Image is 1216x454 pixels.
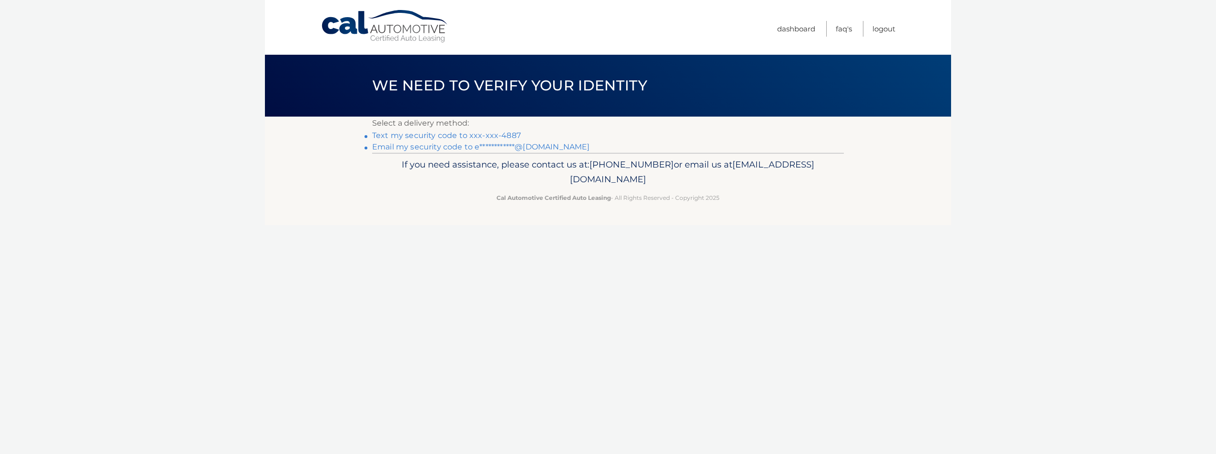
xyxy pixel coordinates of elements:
a: Dashboard [777,21,815,37]
strong: Cal Automotive Certified Auto Leasing [497,194,611,201]
span: We need to verify your identity [372,77,647,94]
a: FAQ's [836,21,852,37]
p: - All Rights Reserved - Copyright 2025 [378,193,838,203]
p: If you need assistance, please contact us at: or email us at [378,157,838,188]
p: Select a delivery method: [372,117,844,130]
span: [PHONE_NUMBER] [589,159,674,170]
a: Text my security code to xxx-xxx-4887 [372,131,521,140]
a: Cal Automotive [321,10,449,43]
a: Logout [872,21,895,37]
